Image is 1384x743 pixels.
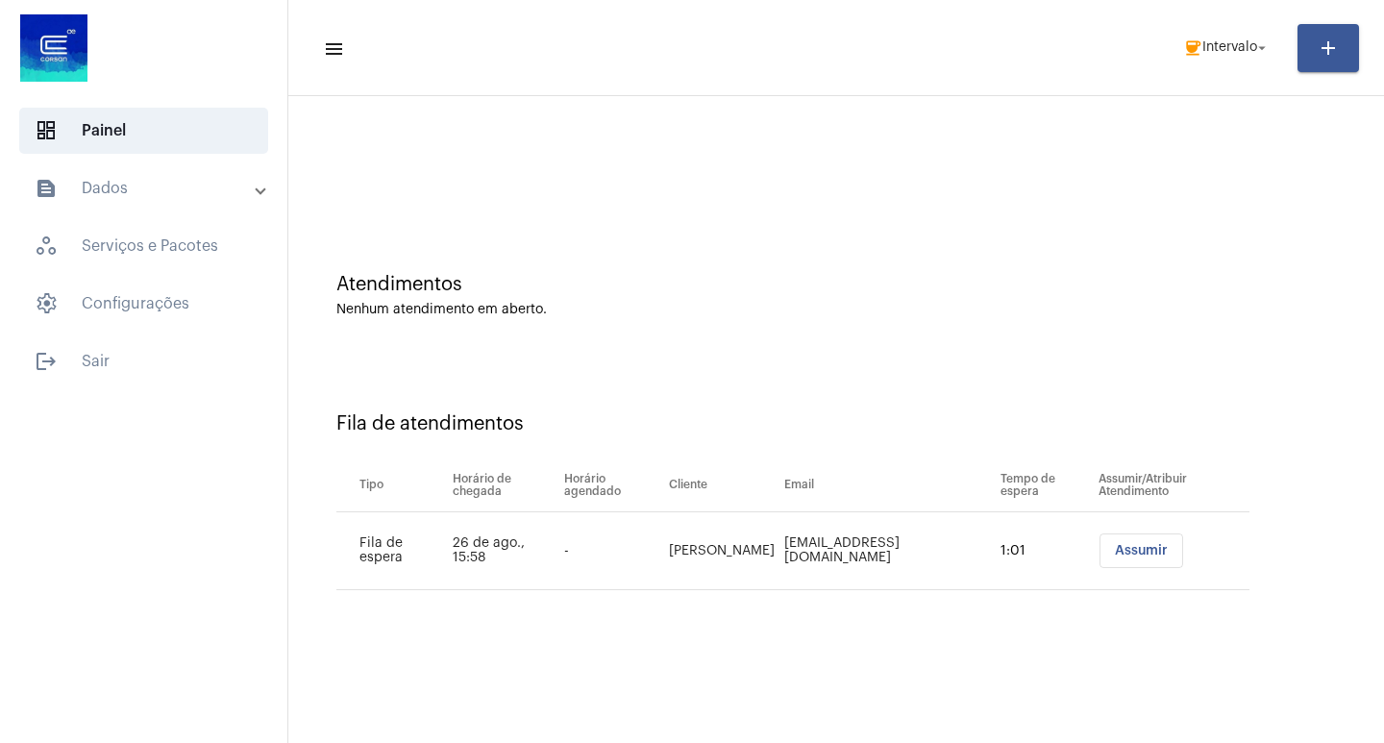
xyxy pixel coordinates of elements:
td: 26 de ago., 15:58 [448,512,559,590]
span: Serviços e Pacotes [19,223,268,269]
span: Sair [19,338,268,384]
mat-icon: coffee [1183,38,1202,58]
mat-icon: sidenav icon [35,350,58,373]
th: Tempo de espera [996,458,1094,512]
th: Cliente [664,458,779,512]
div: Fila de atendimentos [336,413,1336,434]
td: [PERSON_NAME] [664,512,779,590]
mat-panel-title: Dados [35,177,257,200]
button: Assumir [1100,533,1183,568]
th: Horário agendado [559,458,664,512]
td: [EMAIL_ADDRESS][DOMAIN_NAME] [779,512,996,590]
td: 1:01 [996,512,1094,590]
span: Configurações [19,281,268,327]
th: Horário de chegada [448,458,559,512]
div: Atendimentos [336,274,1336,295]
th: Email [779,458,996,512]
mat-icon: add [1317,37,1340,60]
span: Intervalo [1202,41,1257,55]
span: sidenav icon [35,119,58,142]
th: Assumir/Atribuir Atendimento [1094,458,1249,512]
td: Fila de espera [336,512,448,590]
mat-icon: sidenav icon [323,37,342,61]
span: sidenav icon [35,235,58,258]
td: - [559,512,664,590]
mat-icon: arrow_drop_down [1253,39,1271,57]
span: Painel [19,108,268,154]
mat-icon: sidenav icon [35,177,58,200]
button: Intervalo [1172,29,1282,67]
span: Assumir [1115,544,1168,557]
div: Nenhum atendimento em aberto. [336,303,1336,317]
mat-expansion-panel-header: sidenav iconDados [12,165,287,211]
img: d4669ae0-8c07-2337-4f67-34b0df7f5ae4.jpeg [15,10,92,87]
span: sidenav icon [35,292,58,315]
th: Tipo [336,458,448,512]
mat-chip-list: selection [1099,533,1249,568]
